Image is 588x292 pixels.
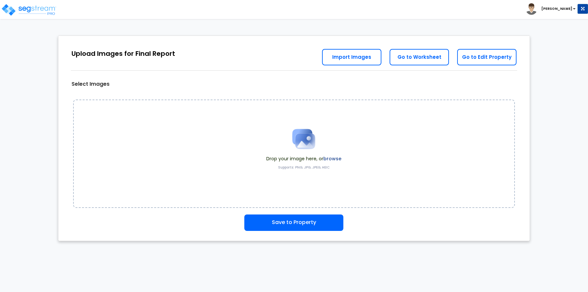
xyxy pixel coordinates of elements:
b: [PERSON_NAME] [541,6,572,11]
span: Drop your image here, or [266,155,341,162]
a: Go to Edit Property [457,49,517,65]
button: Save to Property [244,214,343,231]
img: logo_pro_r.png [1,3,57,16]
label: Select Images [71,80,110,88]
label: Supports: PNG, JPG, JPEG, HEIC [278,165,330,170]
img: Upload Icon [287,123,320,155]
a: Go to Worksheet [390,49,449,65]
a: Import Images [322,49,381,65]
div: Upload Images for Final Report [71,49,175,58]
img: avatar.png [526,3,537,15]
label: browse [323,155,341,162]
